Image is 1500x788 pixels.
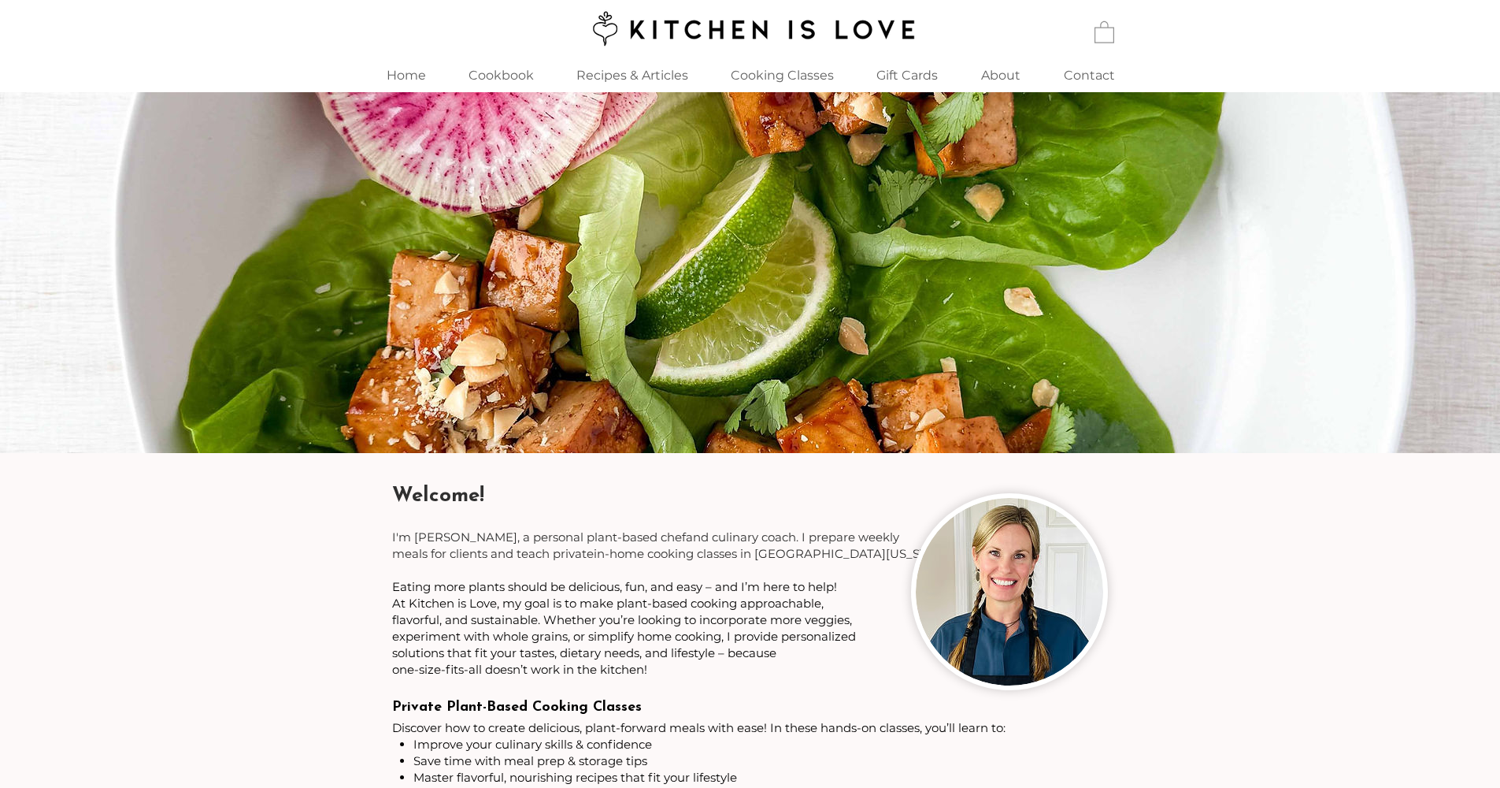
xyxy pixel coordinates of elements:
span: meals for clients and teach private [392,546,594,561]
a: Recipes & Articles [555,58,710,92]
p: Gift Cards [869,58,946,92]
span: At Kitchen is Love, my goal is to make plant-based cooking approachable, [392,596,824,611]
a: About [960,58,1043,92]
span: Master flavorful, nourishing recipes that fit your lifestyle [413,770,737,785]
span: Private Plant-Based Cooking Classes [392,701,642,715]
span: one-size-fits-all doesn’t work in the kitchen! [392,662,647,677]
span: Discover how to create delicious, plant-forward meals with ease! In these hands-on classes, you’l... [392,720,1006,735]
nav: Site [365,58,1136,92]
p: Contact [1056,58,1123,92]
img: Kitchen is Love logo [582,9,918,48]
span: Eating more plants should be delicious, fun, and easy – and I’m here to help! ​ [392,579,840,594]
span: Save time with meal prep & storage tips [413,753,647,768]
a: Gift Cards [855,58,960,92]
span: ​​​​​​​​​​​​ [392,579,840,594]
p: Cooking Classes [723,58,842,92]
p: Recipes & Articles [569,58,696,92]
p: Cookbook [461,58,542,92]
a: Cookbook [448,58,555,92]
p: Home [379,58,434,92]
p: About [973,58,1028,92]
span: Improve your culinary skills & confidence [413,737,652,752]
span: and culinary coach. I prepare weekly [686,530,899,545]
span: flavorful, and sustainable. Whether you’re looking to incorporate more veggies, [392,612,852,627]
span: experiment with whole grains, or simplify home cooking, I provide personalized [392,629,856,644]
span: in-home cooking classes in [GEOGRAPHIC_DATA][US_STATE]. [594,546,955,561]
span: Welcome! [392,485,484,507]
span: I'm [PERSON_NAME], a personal plant-based chef [392,530,686,545]
a: Home [365,58,448,92]
img: Woman chef with two braids wearing black apron and smiling. [916,498,1103,686]
span: solutions that fit your tastes, dietary needs, and lifestyle – because [392,645,776,660]
div: Cooking Classes [710,58,855,92]
a: Contact [1043,58,1136,92]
